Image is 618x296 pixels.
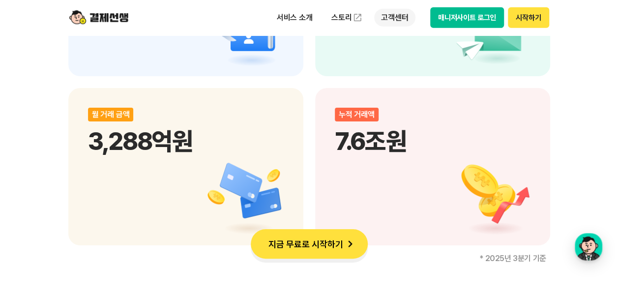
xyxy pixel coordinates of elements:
[90,206,102,214] span: 대화
[152,206,164,213] span: 설정
[3,191,65,215] a: 홈
[335,108,379,121] div: 누적 거래액
[127,191,189,215] a: 설정
[88,126,284,156] p: 3,288억원
[430,7,504,28] button: 매니저사이트 로그인
[343,237,357,251] img: 화살표 아이콘
[335,126,530,156] p: 7.6조원
[353,13,362,23] img: 외부 도메인 오픈
[270,9,320,27] p: 서비스 소개
[251,229,368,259] button: 지금 무료로 시작하기
[374,9,415,27] p: 고객센터
[31,206,37,213] span: 홈
[324,8,370,28] a: 스토리
[68,255,550,263] p: * 2025년 3분기 기준
[65,191,127,215] a: 대화
[508,7,549,28] button: 시작하기
[69,8,128,27] img: logo
[88,108,134,121] div: 월 거래 금액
